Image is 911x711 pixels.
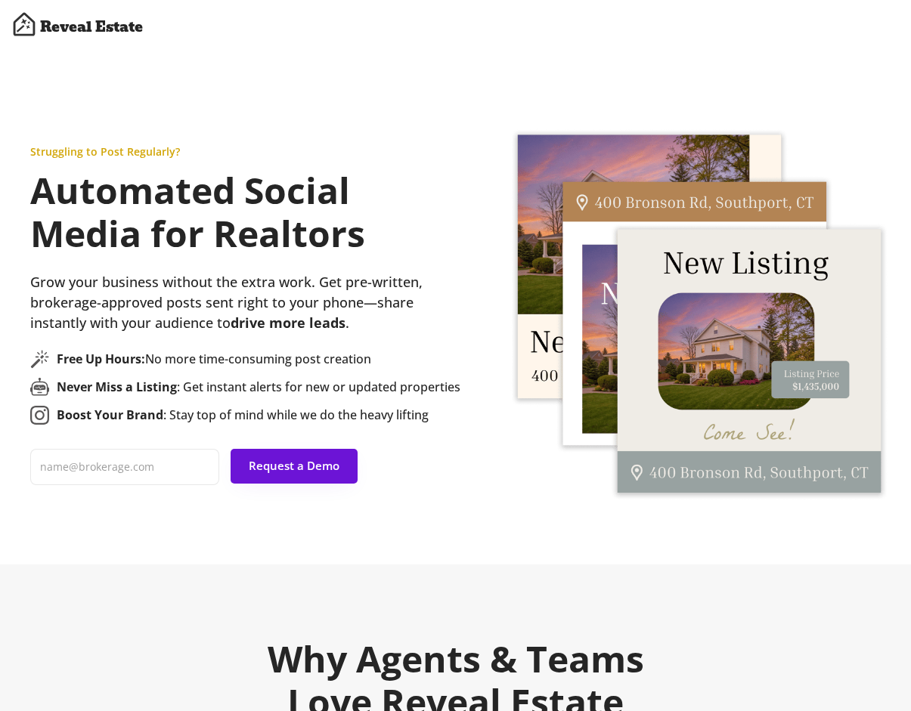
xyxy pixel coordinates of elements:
[57,379,465,395] div: : Get instant alerts for new or updated properties
[510,128,888,501] img: Social%20Posts%20%281%29.png
[231,314,345,332] strong: drive more leads
[30,144,180,159] div: Struggling to Post Regularly?
[40,17,143,36] h4: Reveal Estate
[30,168,465,255] h1: Automated Social Media for Realtors
[57,351,465,367] div: No more time-consuming post creation
[231,449,358,484] button: Request a Demo
[12,12,36,36] img: Artboard%201%20copy%203%20%281%29.svg
[57,407,465,423] div: : Stay top of mind while we do the heavy lifting
[57,407,163,423] strong: Boost Your Brand
[57,379,177,395] strong: Never Miss a Listing
[30,272,465,333] div: Grow your business without the extra work. Get pre-written, brokerage-approved posts sent right t...
[57,351,145,367] strong: Free Up Hours:
[30,449,219,485] input: name@brokerage.com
